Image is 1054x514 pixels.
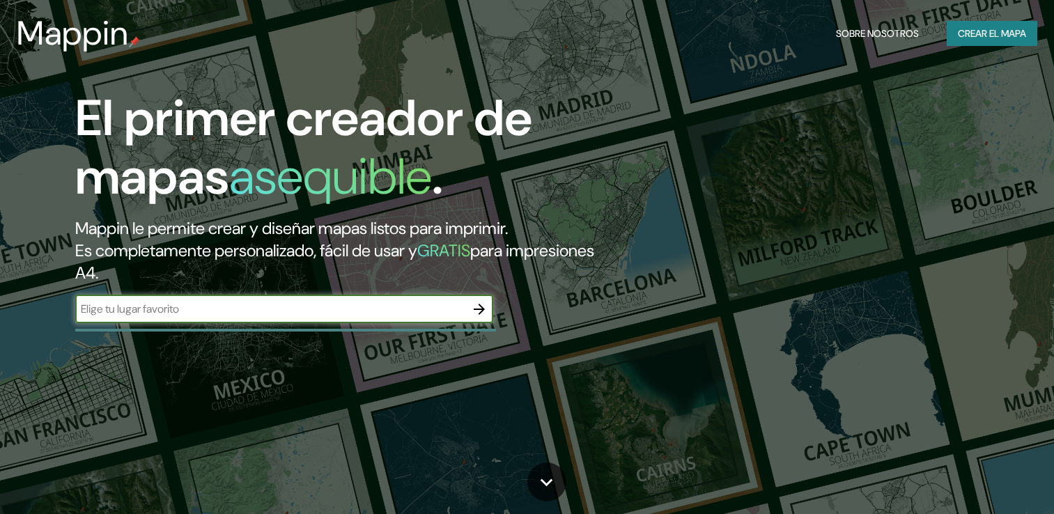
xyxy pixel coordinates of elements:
[75,217,603,284] h2: Mappin le permite crear y diseñar mapas listos para imprimir. Es completamente personalizado, fác...
[958,25,1026,42] font: Crear el mapa
[17,14,129,53] h3: Mappin
[129,36,140,47] img: mappin-pin
[229,144,432,209] h1: asequible
[75,301,465,317] input: Elige tu lugar favorito
[947,21,1037,47] button: Crear el mapa
[417,240,470,261] h5: GRATIS
[75,89,603,217] h1: El primer creador de mapas .
[836,25,919,42] font: Sobre nosotros
[830,21,924,47] button: Sobre nosotros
